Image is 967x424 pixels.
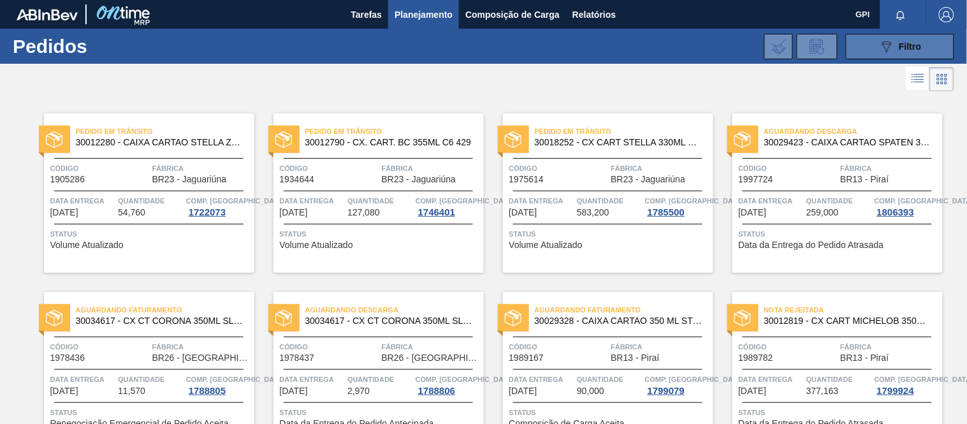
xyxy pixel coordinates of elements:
[611,175,686,184] span: BR23 - Jaguariúna
[280,240,353,250] span: Volume Atualizado
[577,208,609,217] span: 583,200
[505,310,521,326] img: status
[572,7,616,22] span: Relatórios
[739,194,804,207] span: Data entrega
[509,340,608,353] span: Código
[645,194,744,207] span: Comp. Carga
[186,373,285,386] span: Comp. Carga
[509,373,574,386] span: Data entrega
[509,208,537,217] span: 23/07/2025
[50,162,149,175] span: Código
[484,113,713,273] a: statusPedido em Trânsito30018252 - CX CART STELLA 330ML C6 429 298GCódigo1975614FábricaBR23 - Jag...
[17,9,78,20] img: TNhmsLtSVTkK8tSr43FrP2fwEKptu5GPRR3wAAAABJRU5ErkJggg==
[645,373,710,396] a: Comp. [GEOGRAPHIC_DATA]1799079
[13,39,196,54] h1: Pedidos
[280,340,379,353] span: Código
[254,113,484,273] a: statusPedido em Trânsito30012790 - CX. CART. BC 355ML C6 429Código1934644FábricaBR23 - Jaguariúna...
[152,175,227,184] span: BR23 - Jaguariúna
[739,340,838,353] span: Código
[416,207,458,217] div: 1746401
[25,113,254,273] a: statusPedido em Trânsito30012280 - CAIXA CARTAO STELLA ZERO 330ML EXP [GEOGRAPHIC_DATA]Código1905...
[382,162,481,175] span: Fábrica
[841,340,940,353] span: Fábrica
[186,194,251,217] a: Comp. [GEOGRAPHIC_DATA]1722073
[764,125,943,138] span: Aguardando Descarga
[509,353,544,363] span: 1989167
[577,386,604,396] span: 90,000
[739,353,774,363] span: 1989782
[347,194,412,207] span: Quantidade
[739,240,884,250] span: Data da Entrega do Pedido Atrasada
[509,240,583,250] span: Volume Atualizado
[509,406,710,419] span: Status
[806,208,839,217] span: 259,000
[806,194,871,207] span: Quantidade
[611,162,710,175] span: Fábrica
[186,373,251,396] a: Comp. [GEOGRAPHIC_DATA]1788805
[416,386,458,396] div: 1788806
[739,373,804,386] span: Data entrega
[280,353,315,363] span: 1978437
[50,228,251,240] span: Status
[416,194,481,217] a: Comp. [GEOGRAPHIC_DATA]1746401
[347,386,370,396] span: 2,970
[841,162,940,175] span: Fábrica
[764,303,943,316] span: Nota rejeitada
[465,7,560,22] span: Composição de Carga
[186,194,285,207] span: Comp. Carga
[46,131,62,148] img: status
[382,340,481,353] span: Fábrica
[50,386,78,396] span: 11/08/2025
[875,373,940,396] a: Comp. [GEOGRAPHIC_DATA]1799924
[764,316,933,326] span: 30012819 - CX CART MICHELOB 350ML C8 429 298 G
[734,310,751,326] img: status
[152,340,251,353] span: Fábrica
[347,208,380,217] span: 127,080
[739,228,940,240] span: Status
[509,228,710,240] span: Status
[275,131,292,148] img: status
[305,303,484,316] span: Aguardando Descarga
[846,34,954,59] button: Filtro
[739,208,767,217] span: 04/08/2025
[611,353,660,363] span: BR13 - Piraí
[509,194,574,207] span: Data entrega
[280,194,345,207] span: Data entrega
[280,373,345,386] span: Data entrega
[118,208,145,217] span: 54,760
[416,194,514,207] span: Comp. Carga
[152,162,251,175] span: Fábrica
[535,125,713,138] span: Pedido em Trânsito
[50,406,251,419] span: Status
[509,386,537,396] span: 19/08/2025
[382,353,481,363] span: BR26 - Uberlândia
[76,316,244,326] span: 30034617 - CX CT CORONA 350ML SLEEK C8 CENTE
[930,67,954,91] div: Visão em Cards
[280,406,481,419] span: Status
[280,228,481,240] span: Status
[739,162,838,175] span: Código
[509,162,608,175] span: Código
[50,240,124,250] span: Volume Atualizado
[841,353,889,363] span: BR13 - Piraí
[46,310,62,326] img: status
[875,386,917,396] div: 1799924
[875,207,917,217] div: 1806393
[797,34,838,59] div: Solicitação de Revisão de Pedidos
[645,386,687,396] div: 1799079
[395,7,453,22] span: Planejamento
[50,353,85,363] span: 1978436
[280,386,308,396] span: 12/08/2025
[275,310,292,326] img: status
[611,340,710,353] span: Fábrica
[76,125,254,138] span: Pedido em Trânsito
[535,303,713,316] span: Aguardando Faturamento
[939,7,954,22] img: Logout
[118,386,145,396] span: 11,570
[152,353,251,363] span: BR26 - Uberlândia
[280,175,315,184] span: 1934644
[734,131,751,148] img: status
[645,194,710,217] a: Comp. [GEOGRAPHIC_DATA]1785500
[645,373,744,386] span: Comp. Carga
[118,373,183,386] span: Quantidade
